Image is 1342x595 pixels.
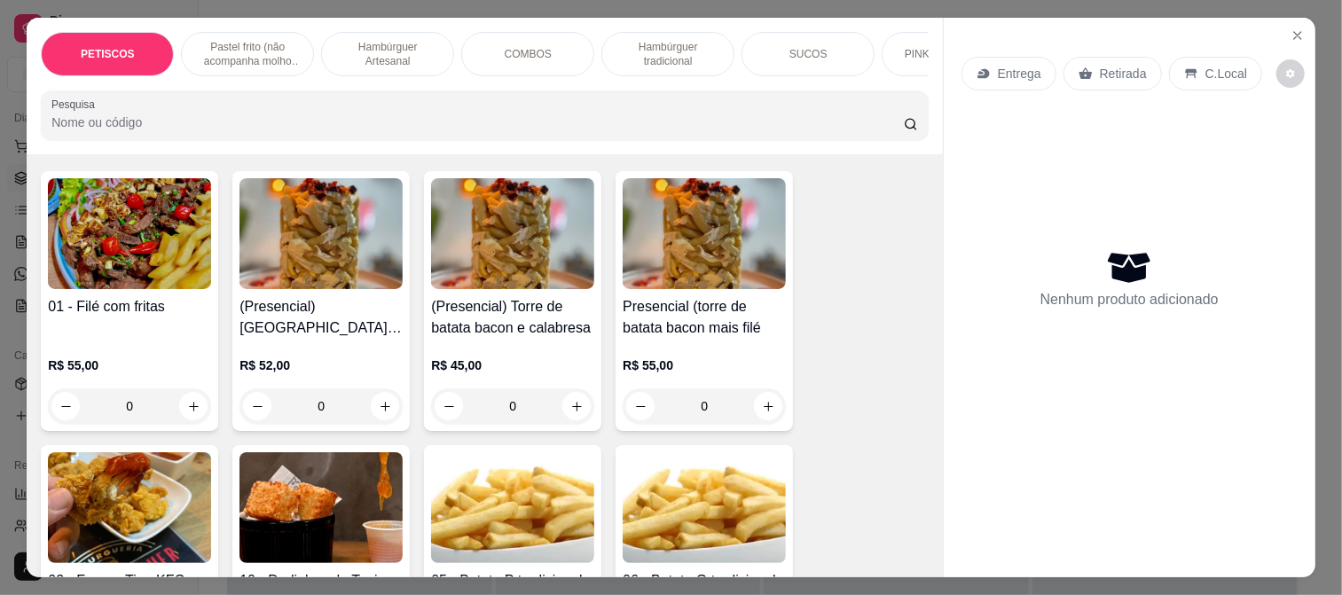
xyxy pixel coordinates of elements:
[754,392,782,420] button: increase-product-quantity
[616,40,719,68] p: Hambúrguer tradicional
[626,392,655,420] button: decrease-product-quantity
[239,570,403,591] h4: 10 - Dadinhos de Tapioca
[239,296,403,339] h4: (Presencial)[GEOGRAPHIC_DATA], frango e bacon
[1040,289,1219,310] p: Nenhum produto adicionado
[431,452,594,563] img: product-image
[435,392,463,420] button: decrease-product-quantity
[431,178,594,289] img: product-image
[431,570,594,591] h4: 05 - Batata P tradicional
[196,40,299,68] p: Pastel frito (não acompanha molho artesanal)
[243,392,271,420] button: decrease-product-quantity
[1283,21,1312,50] button: Close
[505,47,552,61] p: COMBOS
[623,356,786,374] p: R$ 55,00
[789,47,828,61] p: SUCOS
[623,178,786,289] img: product-image
[431,356,594,374] p: R$ 45,00
[562,392,591,420] button: increase-product-quantity
[1100,65,1147,82] p: Retirada
[239,452,403,563] img: product-image
[51,97,101,112] label: Pesquisa
[81,47,135,61] p: PETISCOS
[51,114,904,131] input: Pesquisa
[48,178,211,289] img: product-image
[239,356,403,374] p: R$ 52,00
[239,178,403,289] img: product-image
[48,296,211,317] h4: 01 - Filé com fritas
[1205,65,1247,82] p: C.Local
[905,47,993,61] p: PINK LEMONADE
[623,296,786,339] h4: Presencial (torre de batata bacon mais filé
[48,570,211,591] h4: 02 - Frango Tipo KFC
[431,296,594,339] h4: (Presencial) Torre de batata bacon e calabresa
[623,570,786,591] h4: 06 - Batata G tradicional
[371,392,399,420] button: increase-product-quantity
[48,452,211,563] img: product-image
[48,356,211,374] p: R$ 55,00
[1276,59,1305,88] button: decrease-product-quantity
[998,65,1041,82] p: Entrega
[336,40,439,68] p: Hambúrguer Artesanal
[623,452,786,563] img: product-image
